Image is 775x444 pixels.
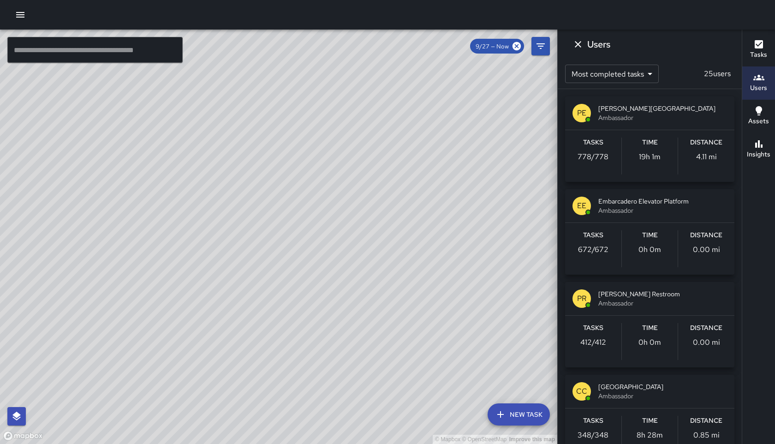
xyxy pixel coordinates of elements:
h6: Distance [690,416,722,426]
p: CC [576,386,587,397]
h6: Distance [690,323,722,333]
h6: Users [587,37,610,52]
h6: Time [642,138,658,148]
span: [PERSON_NAME] Restroom [598,289,727,299]
span: Ambassador [598,299,727,308]
p: 19h 1m [639,151,661,162]
h6: Tasks [583,230,603,240]
h6: Time [642,230,658,240]
span: Ambassador [598,391,727,401]
p: 778 / 778 [578,151,608,162]
h6: Time [642,323,658,333]
p: 0h 0m [638,337,661,348]
p: 0.85 mi [693,430,720,441]
button: PE[PERSON_NAME][GEOGRAPHIC_DATA]AmbassadorTasks778/778Time19h 1mDistance4.11 mi [565,96,734,182]
p: 0h 0m [638,244,661,255]
span: Embarcadero Elevator Platform [598,197,727,206]
h6: Users [750,83,767,93]
p: EE [577,200,586,211]
button: Users [742,66,775,100]
h6: Tasks [583,323,603,333]
span: Ambassador [598,113,727,122]
span: Ambassador [598,206,727,215]
button: Tasks [742,33,775,66]
div: 9/27 — Now [470,39,524,54]
h6: Assets [748,116,769,126]
button: New Task [488,403,550,426]
p: PR [577,293,586,304]
h6: Tasks [583,138,603,148]
p: 412 / 412 [580,337,606,348]
h6: Distance [690,138,722,148]
p: 0.00 mi [693,244,720,255]
p: 25 users [700,68,734,79]
h6: Distance [690,230,722,240]
p: 672 / 672 [578,244,608,255]
button: Insights [742,133,775,166]
button: Dismiss [569,35,587,54]
div: Most completed tasks [565,65,659,83]
button: EEEmbarcadero Elevator PlatformAmbassadorTasks672/672Time0h 0mDistance0.00 mi [565,189,734,275]
p: 348 / 348 [578,430,608,441]
p: PE [577,108,586,119]
span: [PERSON_NAME][GEOGRAPHIC_DATA] [598,104,727,113]
h6: Tasks [583,416,603,426]
h6: Tasks [750,50,767,60]
h6: Time [642,416,658,426]
button: Assets [742,100,775,133]
span: 9/27 — Now [470,42,514,50]
span: [GEOGRAPHIC_DATA] [598,382,727,391]
button: Filters [531,37,550,55]
button: PR[PERSON_NAME] RestroomAmbassadorTasks412/412Time0h 0mDistance0.00 mi [565,282,734,367]
h6: Insights [747,150,770,160]
p: 4.11 mi [696,151,717,162]
p: 8h 28m [637,430,663,441]
p: 0.00 mi [693,337,720,348]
